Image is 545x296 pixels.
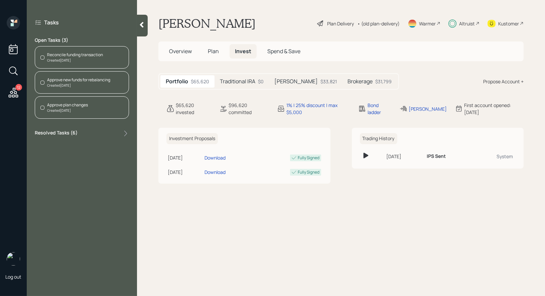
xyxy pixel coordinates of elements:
[208,47,219,55] span: Plan
[158,16,256,31] h1: [PERSON_NAME]
[298,155,320,161] div: Fully Signed
[44,19,59,26] label: Tasks
[483,78,524,85] div: Propose Account +
[368,102,391,116] div: Bond ladder
[35,37,129,43] label: Open Tasks ( 3 )
[176,102,211,116] div: $65,620 invested
[47,52,103,58] div: Reconcile funding transaction
[166,133,218,144] h6: Investment Proposals
[220,78,255,85] h5: Traditional IRA
[459,20,475,27] div: Altruist
[386,153,421,160] div: [DATE]
[327,20,354,27] div: Plan Delivery
[475,153,513,160] div: System
[191,78,209,85] div: $65,620
[205,169,226,176] div: Download
[229,102,269,116] div: $96,620 committed
[168,154,202,161] div: [DATE]
[298,169,320,175] div: Fully Signed
[409,105,447,112] div: [PERSON_NAME]
[286,102,351,116] div: 1% | 25% discount | max $5,000
[5,274,21,280] div: Log out
[357,20,400,27] div: • (old plan-delivery)
[15,84,22,91] div: 12
[47,77,110,83] div: Approve new funds for rebalancing
[168,169,202,176] div: [DATE]
[47,58,103,63] div: Created [DATE]
[360,133,397,144] h6: Trading History
[47,108,88,113] div: Created [DATE]
[205,154,226,161] div: Download
[267,47,300,55] span: Spend & Save
[35,129,78,137] label: Resolved Tasks ( 6 )
[169,47,192,55] span: Overview
[375,78,392,85] div: $31,799
[166,78,188,85] h5: Portfolio
[7,252,20,266] img: treva-nostdahl-headshot.png
[320,78,337,85] div: $33,821
[348,78,373,85] h5: Brokerage
[47,83,110,88] div: Created [DATE]
[47,102,88,108] div: Approve plan changes
[464,102,524,116] div: First account opened: [DATE]
[235,47,251,55] span: Invest
[258,78,264,85] div: $0
[498,20,519,27] div: Kustomer
[419,20,436,27] div: Warmer
[274,78,318,85] h5: [PERSON_NAME]
[427,154,446,159] h6: IPS Sent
